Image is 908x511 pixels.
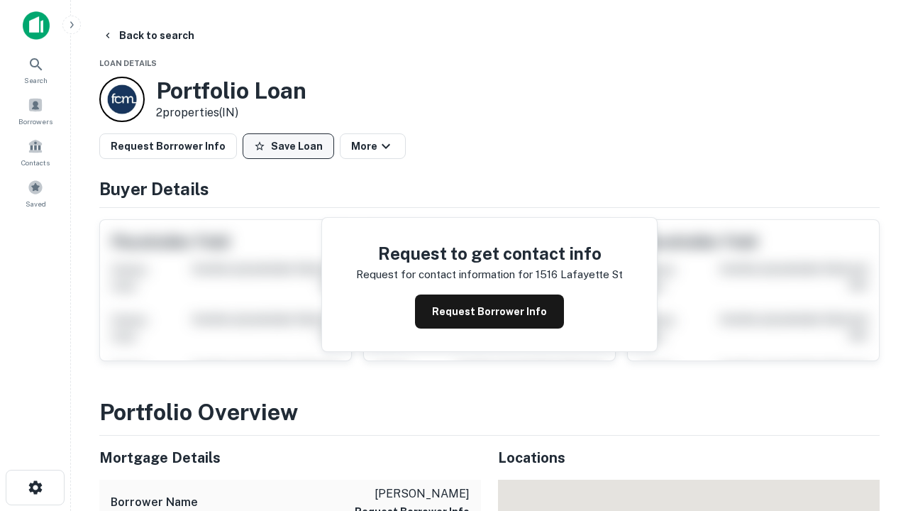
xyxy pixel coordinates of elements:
button: Save Loan [243,133,334,159]
span: Contacts [21,157,50,168]
span: Borrowers [18,116,52,127]
h5: Locations [498,447,880,468]
h4: Request to get contact info [356,241,623,266]
iframe: Chat Widget [837,352,908,420]
h6: Borrower Name [111,494,198,511]
p: [PERSON_NAME] [355,485,470,502]
button: Request Borrower Info [99,133,237,159]
img: capitalize-icon.png [23,11,50,40]
span: Loan Details [99,59,157,67]
a: Search [4,50,67,89]
button: Back to search [96,23,200,48]
a: Borrowers [4,92,67,130]
a: Contacts [4,133,67,171]
p: 2 properties (IN) [156,104,306,121]
span: Search [24,75,48,86]
p: Request for contact information for [356,266,533,283]
span: Saved [26,198,46,209]
h3: Portfolio Loan [156,77,306,104]
button: More [340,133,406,159]
a: Saved [4,174,67,212]
button: Request Borrower Info [415,295,564,329]
h3: Portfolio Overview [99,395,880,429]
p: 1516 lafayette st [536,266,623,283]
h4: Buyer Details [99,176,880,202]
h5: Mortgage Details [99,447,481,468]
